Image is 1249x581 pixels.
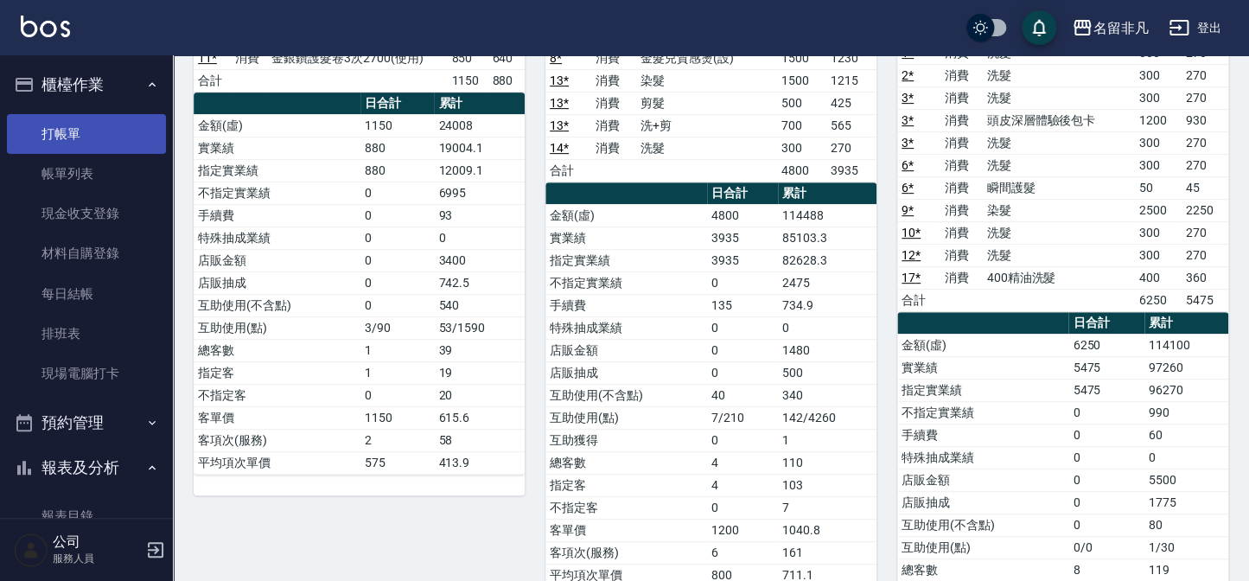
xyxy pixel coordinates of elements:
td: 5500 [1144,469,1228,491]
td: 300 [1134,221,1181,244]
td: 染髮 [982,199,1134,221]
th: 日合計 [707,182,778,205]
td: 金額(虛) [194,114,360,137]
td: 洗髮 [982,221,1134,244]
td: 0 [707,316,778,339]
td: 洗髮 [982,86,1134,109]
td: 洗髮 [982,131,1134,154]
th: 日合計 [1068,312,1144,335]
td: 5475 [1182,289,1228,311]
td: 互助使用(不含點) [194,294,360,316]
td: 1200 [1134,109,1181,131]
td: 135 [707,294,778,316]
td: 互助使用(點) [897,536,1068,559]
td: 洗髮 [636,137,777,159]
td: 1150 [447,69,487,92]
td: 0 [707,429,778,451]
td: 1040.8 [778,519,876,541]
td: 575 [360,451,434,474]
img: Logo [21,16,70,37]
td: 2475 [778,271,876,294]
td: 161 [778,541,876,564]
td: 指定客 [194,361,360,384]
td: 總客數 [194,339,360,361]
td: 19004.1 [434,137,525,159]
td: 店販金額 [194,249,360,271]
td: 5475 [1068,356,1144,379]
td: 1200 [707,519,778,541]
td: 4800 [707,204,778,227]
td: 總客數 [545,451,707,474]
td: 7 [778,496,876,519]
td: 0 [1068,491,1144,514]
td: 1480 [778,339,876,361]
td: 合計 [545,159,590,182]
td: 880 [360,159,434,182]
td: 2500 [1134,199,1181,221]
td: 店販抽成 [545,361,707,384]
button: save [1022,10,1056,45]
td: 20 [434,384,525,406]
td: 消費 [590,114,635,137]
td: 1500 [776,47,826,69]
td: 不指定實業績 [897,401,1068,424]
td: 270 [826,137,876,159]
td: 合計 [897,289,940,311]
td: 12009.1 [434,159,525,182]
td: 0 [360,384,434,406]
td: 店販抽成 [897,491,1068,514]
td: 金髮兒質感燙(設) [636,47,777,69]
td: 990 [1144,401,1228,424]
td: 客項次(服務) [194,429,360,451]
td: 3935 [826,159,876,182]
td: 0 [1068,424,1144,446]
td: 300 [1134,244,1181,266]
table: a dense table [545,3,876,182]
td: 不指定客 [194,384,360,406]
td: 500 [776,92,826,114]
td: 413.9 [434,451,525,474]
button: 櫃檯作業 [7,62,166,107]
td: 不指定實業績 [194,182,360,204]
td: 特殊抽成業績 [194,227,360,249]
td: 82628.3 [778,249,876,271]
td: 消費 [940,199,982,221]
td: 消費 [940,86,982,109]
td: 103 [778,474,876,496]
td: 0 [434,227,525,249]
td: 360 [1182,266,1228,289]
td: 消費 [940,244,982,266]
td: 頭皮深層體驗後包卡 [982,109,1134,131]
td: 消費 [940,109,982,131]
td: 互助使用(不含點) [897,514,1068,536]
td: 不指定客 [545,496,707,519]
button: 報表及分析 [7,445,166,490]
a: 每日結帳 [7,274,166,314]
td: 不指定實業績 [545,271,707,294]
td: 1230 [826,47,876,69]
td: 114100 [1144,334,1228,356]
td: 消費 [590,92,635,114]
a: 現場電腦打卡 [7,354,166,393]
td: 6995 [434,182,525,204]
td: 洗髮 [982,64,1134,86]
td: 實業績 [194,137,360,159]
td: 45 [1182,176,1228,199]
td: 1215 [826,69,876,92]
td: 270 [1182,131,1228,154]
td: 3935 [707,227,778,249]
td: 手續費 [897,424,1068,446]
th: 累計 [1144,312,1228,335]
td: 0 [360,249,434,271]
td: 消費 [940,131,982,154]
a: 材料自購登錄 [7,233,166,273]
td: 手續費 [194,204,360,227]
td: 2250 [1182,199,1228,221]
td: 39 [434,339,525,361]
td: 93 [434,204,525,227]
td: 消費 [590,47,635,69]
td: 互助使用(點) [194,316,360,339]
td: 97260 [1144,356,1228,379]
img: Person [14,533,48,567]
td: 270 [1182,244,1228,266]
